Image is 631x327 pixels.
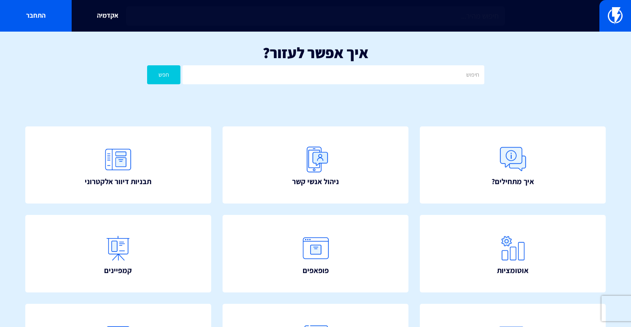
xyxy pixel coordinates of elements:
input: חיפוש [183,65,484,84]
a: פופאפים [223,215,408,292]
h1: איך אפשר לעזור? [13,44,618,61]
span: קמפיינים [104,265,132,276]
span: פופאפים [303,265,329,276]
a: איך מתחילים? [420,126,606,204]
a: אוטומציות [420,215,606,292]
span: תבניות דיוור אלקטרוני [85,176,151,187]
a: קמפיינים [25,215,211,292]
input: חיפוש מהיר... [126,6,505,26]
a: תבניות דיוור אלקטרוני [25,126,211,204]
span: אוטומציות [497,265,529,276]
a: ניהול אנשי קשר [223,126,408,204]
button: חפש [147,65,181,84]
span: ניהול אנשי קשר [292,176,339,187]
span: איך מתחילים? [491,176,534,187]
